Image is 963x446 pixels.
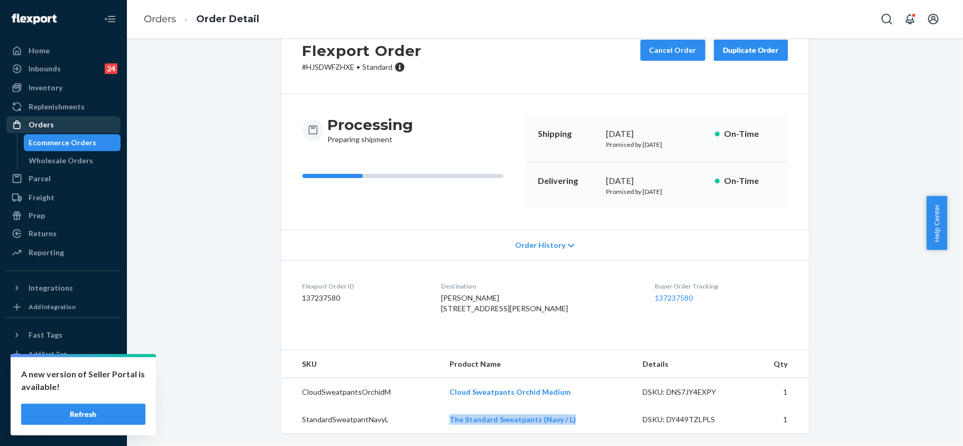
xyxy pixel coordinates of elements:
[450,415,576,424] a: The Standard Sweatpants (Navy / L)
[144,13,176,25] a: Orders
[302,282,425,291] dt: Flexport Order ID
[328,115,414,145] div: Preparing shipment
[6,419,121,435] button: Give Feedback
[29,283,73,293] div: Integrations
[135,4,268,35] ol: breadcrumbs
[302,40,422,62] h2: Flexport Order
[29,330,62,340] div: Fast Tags
[538,128,598,140] p: Shipping
[357,62,361,71] span: •
[99,8,121,30] button: Close Navigation
[281,350,441,378] th: SKU
[29,155,94,166] div: Wholesale Orders
[515,240,565,250] span: Order History
[6,42,121,59] a: Home
[634,350,750,378] th: Details
[29,192,54,203] div: Freight
[29,63,61,74] div: Inbounds
[29,173,51,184] div: Parcel
[750,350,809,378] th: Qty
[441,293,568,313] span: [PERSON_NAME] [STREET_ADDRESS][PERSON_NAME]
[24,134,121,151] a: Ecommerce Orders
[607,187,707,196] p: Promised by [DATE]
[29,119,54,130] div: Orders
[655,282,788,291] dt: Buyer Order Tracking
[643,414,742,425] div: DSKU: DY449TZLPLS
[6,244,121,261] a: Reporting
[6,207,121,224] a: Prep
[363,62,393,71] span: Standard
[29,349,67,358] div: Add Fast Tag
[655,293,693,302] a: 137237580
[21,368,145,393] p: A new version of Seller Portal is available!
[724,128,775,140] p: On-Time
[6,280,121,296] button: Integrations
[6,365,121,382] a: Settings
[29,101,85,112] div: Replenishments
[714,40,788,61] button: Duplicate Order
[876,8,897,30] button: Open Search Box
[302,62,422,72] p: # HJSDWFZHXE
[6,170,121,187] a: Parcel
[607,128,707,140] div: [DATE]
[607,175,707,187] div: [DATE]
[281,406,441,433] td: StandardSweatpantNavyL
[6,225,121,242] a: Returns
[538,175,598,187] p: Delivering
[29,45,50,56] div: Home
[24,152,121,169] a: Wholesale Orders
[29,247,64,258] div: Reporting
[6,98,121,115] a: Replenishments
[643,387,742,397] div: DSKU: DNS7JY4EXPY
[450,387,571,396] a: Cloud Sweatpants Orchid Medium
[724,175,775,187] p: On-Time
[6,348,121,360] a: Add Fast Tag
[927,196,947,250] button: Help Center
[6,327,121,343] button: Fast Tags
[281,378,441,406] td: CloudSweatpantsOrchidM
[6,60,121,77] a: Inbounds24
[29,302,76,311] div: Add Integration
[6,401,121,417] a: Help Center
[6,116,121,133] a: Orders
[923,8,944,30] button: Open account menu
[607,140,707,149] p: Promised by [DATE]
[6,383,121,399] a: Talk to Support
[900,8,921,30] button: Open notifications
[6,79,121,96] a: Inventory
[29,82,62,93] div: Inventory
[21,404,145,425] button: Refresh
[105,63,117,74] div: 24
[723,45,779,55] div: Duplicate Order
[750,406,809,433] td: 1
[29,137,97,148] div: Ecommerce Orders
[6,301,121,313] a: Add Integration
[29,210,45,221] div: Prep
[302,293,425,303] dd: 137237580
[6,189,121,206] a: Freight
[750,378,809,406] td: 1
[640,40,705,61] button: Cancel Order
[441,350,635,378] th: Product Name
[12,14,57,24] img: Flexport logo
[196,13,259,25] a: Order Detail
[29,228,57,239] div: Returns
[441,282,638,291] dt: Destination
[328,115,414,134] h3: Processing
